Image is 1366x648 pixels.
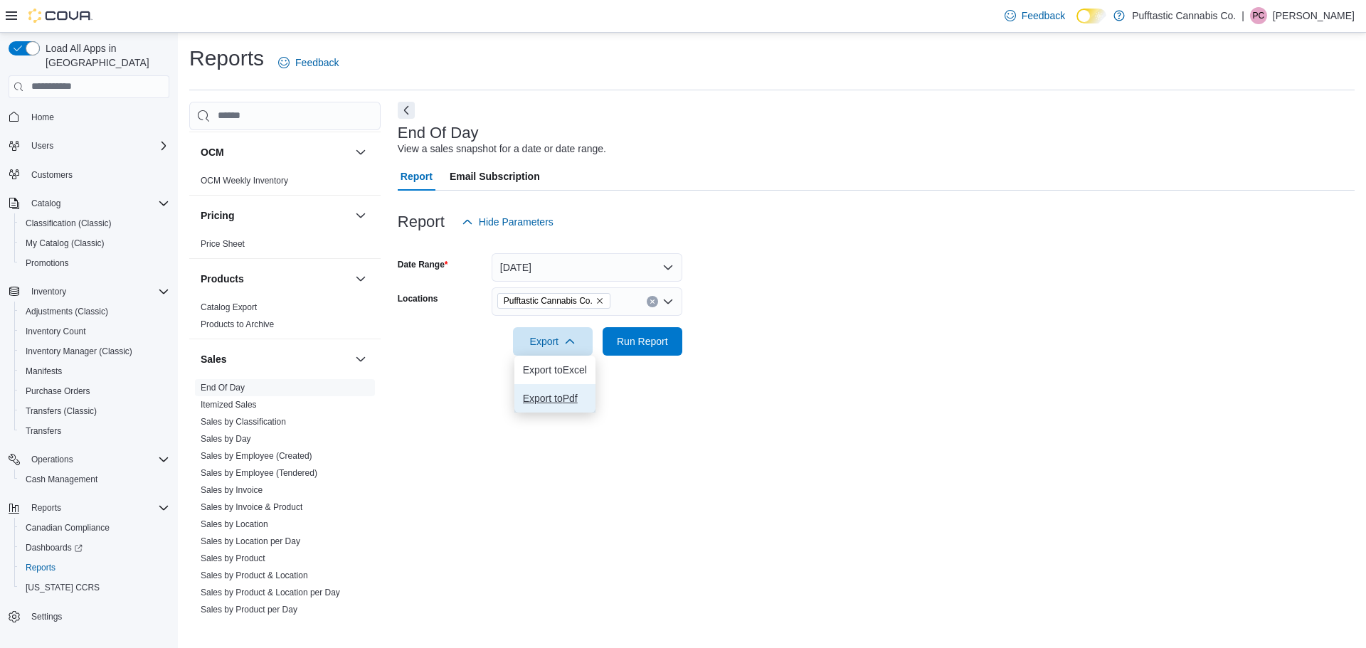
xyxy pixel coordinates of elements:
[201,450,312,462] span: Sales by Employee (Created)
[14,421,175,441] button: Transfers
[20,559,169,576] span: Reports
[14,558,175,578] button: Reports
[201,434,251,444] a: Sales by Day
[201,319,274,329] a: Products to Archive
[201,399,257,410] span: Itemized Sales
[201,501,302,513] span: Sales by Invoice & Product
[201,416,286,427] span: Sales by Classification
[1250,7,1267,24] div: Preeya Chauhan
[201,400,257,410] a: Itemized Sales
[20,579,105,596] a: [US_STATE] CCRS
[20,343,138,360] a: Inventory Manager (Classic)
[20,255,75,272] a: Promotions
[26,346,132,357] span: Inventory Manager (Classic)
[1253,7,1265,24] span: PC
[450,162,540,191] span: Email Subscription
[26,405,97,417] span: Transfers (Classic)
[26,166,78,184] a: Customers
[26,195,169,212] span: Catalog
[201,519,268,530] span: Sales by Location
[31,112,54,123] span: Home
[201,570,308,580] a: Sales by Product & Location
[26,195,66,212] button: Catalog
[26,425,61,437] span: Transfers
[201,352,349,366] button: Sales
[201,519,268,529] a: Sales by Location
[398,102,415,119] button: Next
[1132,7,1236,24] p: Pufftastic Cannabis Co.
[3,136,175,156] button: Users
[3,450,175,469] button: Operations
[31,502,61,514] span: Reports
[398,124,479,142] h3: End Of Day
[201,484,263,496] span: Sales by Invoice
[201,145,349,159] button: OCM
[20,363,169,380] span: Manifests
[398,293,438,304] label: Locations
[603,327,682,356] button: Run Report
[26,522,110,533] span: Canadian Compliance
[14,341,175,361] button: Inventory Manager (Classic)
[1241,7,1244,24] p: |
[999,1,1071,30] a: Feedback
[20,215,117,232] a: Classification (Classic)
[201,536,300,546] a: Sales by Location per Day
[189,44,264,73] h1: Reports
[14,518,175,538] button: Canadian Compliance
[272,48,344,77] a: Feedback
[201,382,245,393] span: End Of Day
[3,498,175,518] button: Reports
[201,570,308,581] span: Sales by Product & Location
[1273,7,1355,24] p: [PERSON_NAME]
[31,169,73,181] span: Customers
[3,282,175,302] button: Inventory
[26,283,72,300] button: Inventory
[201,587,340,598] span: Sales by Product & Location per Day
[201,175,288,186] span: OCM Weekly Inventory
[523,393,587,404] span: Export to Pdf
[201,176,288,186] a: OCM Weekly Inventory
[201,433,251,445] span: Sales by Day
[595,297,604,305] button: Remove Pufftastic Cannabis Co. from selection in this group
[189,172,381,195] div: OCM
[20,215,169,232] span: Classification (Classic)
[20,559,61,576] a: Reports
[1076,23,1077,24] span: Dark Mode
[201,272,244,286] h3: Products
[26,499,169,516] span: Reports
[647,296,658,307] button: Clear input
[398,142,606,156] div: View a sales snapshot for a date or date range.
[20,423,169,440] span: Transfers
[401,162,433,191] span: Report
[26,257,69,269] span: Promotions
[26,326,86,337] span: Inventory Count
[26,607,169,625] span: Settings
[20,323,169,340] span: Inventory Count
[31,198,60,209] span: Catalog
[31,286,66,297] span: Inventory
[479,215,554,229] span: Hide Parameters
[26,218,112,229] span: Classification (Classic)
[26,451,79,468] button: Operations
[497,293,610,309] span: Pufftastic Cannabis Co.
[28,9,92,23] img: Cova
[31,611,62,622] span: Settings
[26,386,90,397] span: Purchase Orders
[20,303,114,320] a: Adjustments (Classic)
[14,322,175,341] button: Inventory Count
[26,474,97,485] span: Cash Management
[201,451,312,461] a: Sales by Employee (Created)
[20,255,169,272] span: Promotions
[20,383,169,400] span: Purchase Orders
[201,588,340,597] a: Sales by Product & Location per Day
[201,302,257,313] span: Catalog Export
[3,107,175,127] button: Home
[20,423,67,440] a: Transfers
[201,536,300,547] span: Sales by Location per Day
[201,238,245,250] span: Price Sheet
[20,403,169,420] span: Transfers (Classic)
[20,579,169,596] span: Washington CCRS
[14,213,175,233] button: Classification (Classic)
[398,259,448,270] label: Date Range
[20,343,169,360] span: Inventory Manager (Classic)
